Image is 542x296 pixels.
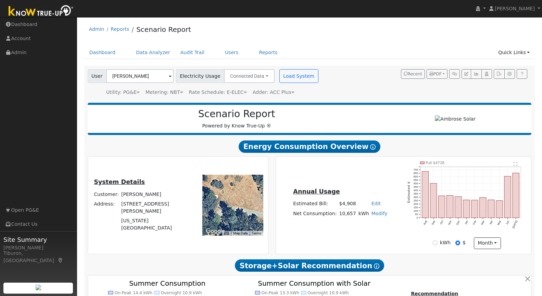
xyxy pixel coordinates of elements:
[94,178,145,185] u: System Details
[176,69,224,83] span: Electricity Usage
[129,280,205,288] text: Summer Consumption
[292,199,338,209] td: Estimated Bill:
[449,69,460,79] button: Generate Report Link
[204,227,227,236] a: Open this area in Google Maps (opens a new window)
[447,196,453,218] rect: onclick=""
[414,210,418,213] text: 100
[414,206,418,209] text: 150
[220,46,244,59] a: Users
[414,178,418,182] text: 550
[417,217,418,220] text: 0
[414,202,418,206] text: 200
[435,115,476,123] img: Ambrose Solar
[504,69,515,79] button: Settings
[414,175,418,178] text: 600
[93,199,120,216] td: Address:
[136,25,191,34] a: Scenario Report
[131,46,175,59] a: Data Analyzer
[161,291,202,295] text: Overnight 10.9 kWh
[111,26,129,32] a: Reports
[120,189,189,199] td: [PERSON_NAME]
[415,213,418,216] text: 50
[106,69,174,83] input: Select a User
[338,209,357,219] td: 10,657
[401,69,425,79] button: Recent
[497,220,502,226] text: May
[371,211,388,216] a: Modify
[431,220,436,225] text: Sep
[414,189,418,192] text: 400
[261,291,299,295] text: On-Peak 13.3 kWh
[456,220,461,225] text: Dec
[514,162,518,166] text: 
[254,46,283,59] a: Reports
[489,220,493,225] text: Apr
[374,263,379,269] i: Show Help
[462,69,471,79] button: Edit User
[471,69,481,79] button: Multi-Series Graph
[3,250,73,264] div: Tiburon, [GEOGRAPHIC_DATA]
[513,173,519,218] rect: onclick=""
[414,196,418,199] text: 300
[495,6,535,11] span: [PERSON_NAME]
[5,4,77,19] img: Know True-Up
[307,291,349,295] text: Overnight 10.9 kWh
[464,220,469,225] text: Jan
[357,209,370,219] td: kWh
[488,200,494,218] rect: onclick=""
[505,220,510,225] text: Jun
[224,231,229,236] button: Keyboard shortcuts
[440,239,451,246] label: kWh
[114,291,152,295] text: On-Peak 14.4 kWh
[253,89,294,96] div: Adder: ACC Plus
[88,69,106,83] span: User
[439,196,445,218] rect: onclick=""
[120,216,189,233] td: [US_STATE][GEOGRAPHIC_DATA]
[252,231,261,235] a: Terms (opens in new tab)
[36,285,41,290] img: retrieve
[175,46,210,59] a: Audit Trail
[235,259,384,272] span: Storage+Solar Recommendation
[512,220,518,229] text: [DATE]
[463,200,470,218] rect: onclick=""
[471,200,478,218] rect: onclick=""
[407,182,411,203] text: Estimated $
[472,220,477,225] text: Feb
[94,108,379,120] h2: Scenario Report
[481,69,492,79] button: Login As
[496,201,503,218] rect: onclick=""
[91,108,382,129] div: Powered by Know True-Up ®
[517,69,527,79] a: Help Link
[430,183,437,218] rect: onclick=""
[426,161,444,165] text: Pull $4728
[423,220,428,225] text: Aug
[422,171,429,218] rect: onclick=""
[258,280,371,288] text: Summer Consumption with Solar
[427,69,448,79] button: PDF
[414,168,418,171] text: 700
[414,199,418,202] text: 250
[204,227,227,236] img: Google
[505,176,511,218] rect: onclick=""
[224,69,275,83] button: Connected Data
[448,220,452,225] text: Nov
[84,46,121,59] a: Dashboard
[371,201,381,206] a: Edit
[189,89,247,95] span: Alias: HE1
[493,46,535,59] a: Quick Links
[93,189,120,199] td: Customer:
[279,69,318,83] button: Load System
[440,220,444,225] text: Oct
[481,220,486,225] text: Mar
[3,244,73,251] div: [PERSON_NAME]
[433,241,438,245] input: kWh
[3,235,73,244] span: Site Summary
[370,144,376,150] i: Show Help
[463,239,466,246] label: $
[474,237,501,249] button: month
[293,188,340,195] u: Annual Usage
[233,231,248,236] button: Map Data
[455,197,462,218] rect: onclick=""
[429,72,442,76] span: PDF
[455,241,460,245] input: $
